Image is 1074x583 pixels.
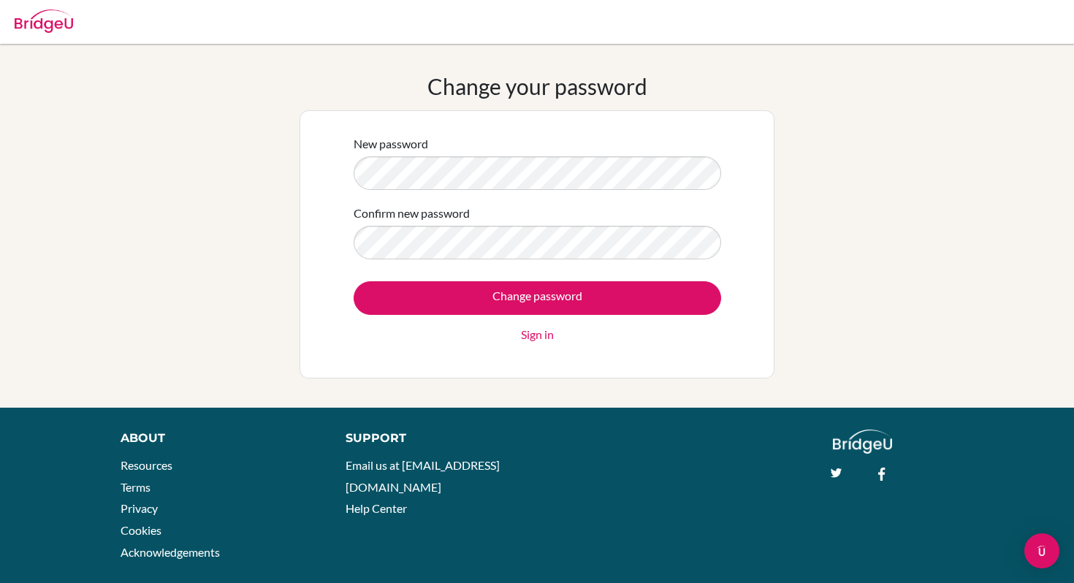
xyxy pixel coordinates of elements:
a: Resources [121,458,172,472]
img: Bridge-U [15,9,73,33]
input: Change password [354,281,721,315]
label: Confirm new password [354,205,470,222]
label: New password [354,135,428,153]
a: Privacy [121,501,158,515]
div: Open Intercom Messenger [1024,533,1059,568]
div: Support [346,430,522,447]
a: Sign in [521,326,554,343]
a: Email us at [EMAIL_ADDRESS][DOMAIN_NAME] [346,458,500,494]
a: Help Center [346,501,407,515]
h1: Change your password [427,73,647,99]
a: Terms [121,480,151,494]
img: logo_white@2x-f4f0deed5e89b7ecb1c2cc34c3e3d731f90f0f143d5ea2071677605dd97b5244.png [833,430,892,454]
a: Acknowledgements [121,545,220,559]
a: Cookies [121,523,161,537]
div: About [121,430,313,447]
